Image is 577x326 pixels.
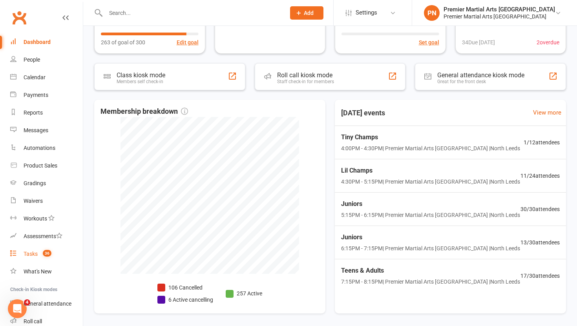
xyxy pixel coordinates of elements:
[341,232,520,242] span: Juniors
[537,38,559,47] span: 2 overdue
[290,6,323,20] button: Add
[304,10,314,16] span: Add
[341,211,520,219] span: 5:15PM - 6:15PM | Premier Martial Arts [GEOGRAPHIC_DATA] | North Leeds
[520,271,560,280] span: 17 / 30 attendees
[10,51,83,69] a: People
[10,192,83,210] a: Waivers
[177,38,199,47] button: Edit goal
[356,4,377,22] span: Settings
[341,144,520,153] span: 4:00PM - 4:30PM | Premier Martial Arts [GEOGRAPHIC_DATA] | North Leeds
[444,13,555,20] div: Premier Martial Arts [GEOGRAPHIC_DATA]
[100,106,188,117] span: Membership breakdown
[10,263,83,280] a: What's New
[419,38,439,47] button: Set goal
[24,301,71,307] div: General attendance
[117,79,165,84] div: Members self check-in
[10,69,83,86] a: Calendar
[520,171,560,180] span: 11 / 24 attendees
[9,8,29,27] a: Clubworx
[437,79,524,84] div: Great for the front desk
[520,238,560,247] span: 13 / 30 attendees
[24,145,55,151] div: Automations
[277,71,334,79] div: Roll call kiosk mode
[437,71,524,79] div: General attendance kiosk mode
[10,210,83,228] a: Workouts
[24,180,46,186] div: Gradings
[226,289,262,298] li: 257 Active
[24,198,43,204] div: Waivers
[341,266,520,276] span: Teens & Adults
[533,108,561,117] a: View more
[444,6,555,13] div: Premier Martial Arts [GEOGRAPHIC_DATA]
[10,157,83,175] a: Product Sales
[10,245,83,263] a: Tasks 36
[10,228,83,245] a: Assessments
[424,5,440,21] div: PN
[24,268,52,275] div: What's New
[10,122,83,139] a: Messages
[24,109,43,116] div: Reports
[103,7,280,18] input: Search...
[277,79,334,84] div: Staff check-in for members
[341,132,520,142] span: Tiny Champs
[10,175,83,192] a: Gradings
[10,139,83,157] a: Automations
[24,56,40,63] div: People
[24,299,30,306] span: 4
[157,295,213,304] li: 6 Active cancelling
[520,205,560,213] span: 30 / 30 attendees
[10,33,83,51] a: Dashboard
[24,318,42,324] div: Roll call
[341,244,520,253] span: 6:15PM - 7:15PM | Premier Martial Arts [GEOGRAPHIC_DATA] | North Leeds
[24,127,48,133] div: Messages
[10,295,83,313] a: General attendance kiosk mode
[43,250,51,257] span: 36
[341,199,520,209] span: Juniors
[10,104,83,122] a: Reports
[8,299,27,318] iframe: Intercom live chat
[341,177,520,186] span: 4:30PM - 5:15PM | Premier Martial Arts [GEOGRAPHIC_DATA] | North Leeds
[341,277,520,286] span: 7:15PM - 8:15PM | Premier Martial Arts [GEOGRAPHIC_DATA] | North Leeds
[524,138,560,147] span: 1 / 12 attendees
[341,166,520,176] span: Lil Champs
[10,86,83,104] a: Payments
[117,71,165,79] div: Class kiosk mode
[24,215,47,222] div: Workouts
[24,92,48,98] div: Payments
[24,74,46,80] div: Calendar
[24,251,38,257] div: Tasks
[335,106,391,120] h3: [DATE] events
[462,38,495,47] span: 34 Due [DATE]
[101,38,145,47] span: 263 of goal of 300
[24,39,51,45] div: Dashboard
[24,233,62,239] div: Assessments
[157,283,213,292] li: 106 Cancelled
[24,162,57,169] div: Product Sales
